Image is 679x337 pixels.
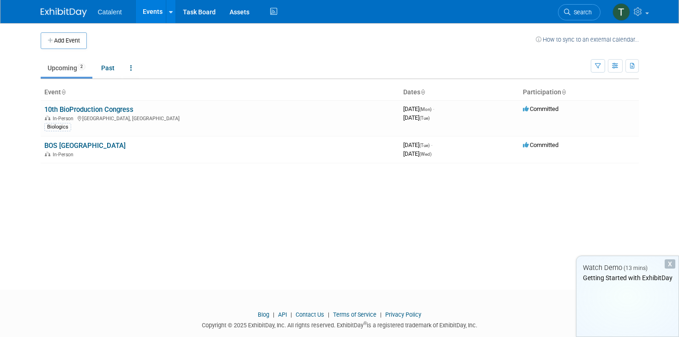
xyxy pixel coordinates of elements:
span: (Tue) [419,116,430,121]
a: Sort by Event Name [61,88,66,96]
span: - [431,141,432,148]
span: In-Person [53,116,76,122]
span: [DATE] [403,105,434,112]
span: Search [570,9,592,16]
span: [DATE] [403,150,431,157]
span: [DATE] [403,114,430,121]
a: BOS [GEOGRAPHIC_DATA] [44,141,126,150]
th: Participation [519,85,639,100]
span: Committed [523,141,558,148]
a: Past [94,59,121,77]
a: Blog [258,311,269,318]
img: ExhibitDay [41,8,87,17]
a: Upcoming2 [41,59,92,77]
span: (13 mins) [624,265,648,271]
button: Add Event [41,32,87,49]
span: | [378,311,384,318]
span: | [271,311,277,318]
a: Contact Us [296,311,324,318]
th: Event [41,85,400,100]
div: Dismiss [665,259,675,269]
span: | [288,311,294,318]
span: 2 [78,63,85,70]
img: In-Person Event [45,152,50,156]
span: In-Person [53,152,76,158]
a: Sort by Participation Type [561,88,566,96]
a: Search [558,4,600,20]
span: (Tue) [419,143,430,148]
span: [DATE] [403,141,432,148]
span: (Mon) [419,107,431,112]
div: Watch Demo [576,263,679,273]
a: 10th BioProduction Congress [44,105,133,114]
a: Privacy Policy [385,311,421,318]
span: - [433,105,434,112]
div: [GEOGRAPHIC_DATA], [GEOGRAPHIC_DATA] [44,114,396,122]
sup: ® [364,321,367,326]
a: Terms of Service [333,311,376,318]
div: Biologics [44,123,71,131]
a: Sort by Start Date [420,88,425,96]
div: Getting Started with ExhibitDay [576,273,679,282]
a: API [278,311,287,318]
a: How to sync to an external calendar... [536,36,639,43]
span: | [326,311,332,318]
img: In-Person Event [45,116,50,120]
img: Tetyana Rybalka [612,3,630,21]
th: Dates [400,85,519,100]
span: (Wed) [419,152,431,157]
span: Catalent [98,8,122,16]
span: Committed [523,105,558,112]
